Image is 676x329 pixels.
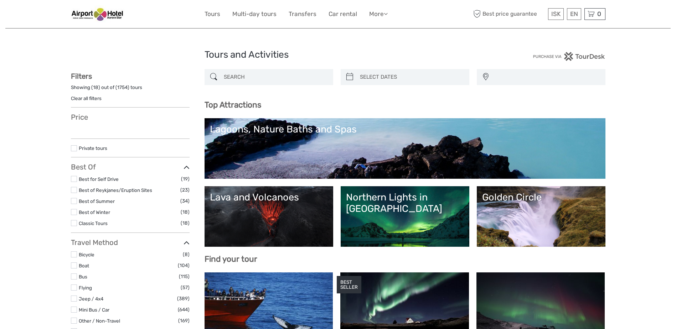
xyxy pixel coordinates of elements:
span: ISK [551,10,561,17]
a: Mini Bus / Car [79,307,109,313]
a: Other / Non-Travel [79,318,120,324]
a: Boat [79,263,89,268]
span: (169) [178,317,190,325]
span: (644) [178,305,190,314]
h3: Price [71,113,190,121]
a: Flying [79,285,92,291]
div: Golden Circle [482,192,600,203]
a: Best of Winter [79,209,110,215]
input: SEARCH [221,71,330,83]
span: (18) [181,219,190,227]
div: EN [567,8,581,20]
a: Transfers [289,9,316,19]
div: Lagoons, Nature Baths and Spas [210,124,600,135]
label: 1754 [117,84,128,91]
b: Top Attractions [205,100,261,110]
img: 381-0c194994-509c-4dbb-911f-b95e579ec964_logo_small.jpg [71,5,125,23]
span: (389) [177,294,190,303]
div: Lava and Volcanoes [210,192,328,203]
span: Best price guarantee [472,8,546,20]
a: Multi-day tours [232,9,277,19]
strong: Filters [71,72,92,80]
a: Best for Self Drive [79,176,119,182]
h3: Travel Method [71,238,190,247]
a: Bus [79,274,87,280]
a: Classic Tours [79,220,108,226]
img: PurchaseViaTourDesk.png [533,52,605,61]
a: More [369,9,388,19]
a: Tours [205,9,220,19]
span: (115) [179,272,190,281]
h3: Best Of [71,163,190,171]
a: Jeep / 4x4 [79,296,103,302]
a: Clear all filters [71,95,102,101]
a: Best of Summer [79,198,115,204]
div: Showing ( ) out of ( ) tours [71,84,190,95]
label: 18 [93,84,98,91]
h1: Tours and Activities [205,49,472,61]
div: BEST SELLER [337,276,361,294]
span: (23) [180,186,190,194]
a: Car rental [329,9,357,19]
span: (104) [178,261,190,270]
span: (34) [180,197,190,205]
a: Bicycle [79,252,94,257]
a: Private tours [79,145,107,151]
span: (8) [183,250,190,258]
a: Lava and Volcanoes [210,192,328,241]
b: Find your tour [205,254,257,264]
a: Best of Reykjanes/Eruption Sites [79,187,152,193]
span: (18) [181,208,190,216]
a: Lagoons, Nature Baths and Spas [210,124,600,173]
span: (57) [181,283,190,292]
a: Northern Lights in [GEOGRAPHIC_DATA] [346,192,464,241]
input: SELECT DATES [357,71,466,83]
a: Golden Circle [482,192,600,241]
span: (19) [181,175,190,183]
div: Northern Lights in [GEOGRAPHIC_DATA] [346,192,464,215]
span: 0 [596,10,602,17]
